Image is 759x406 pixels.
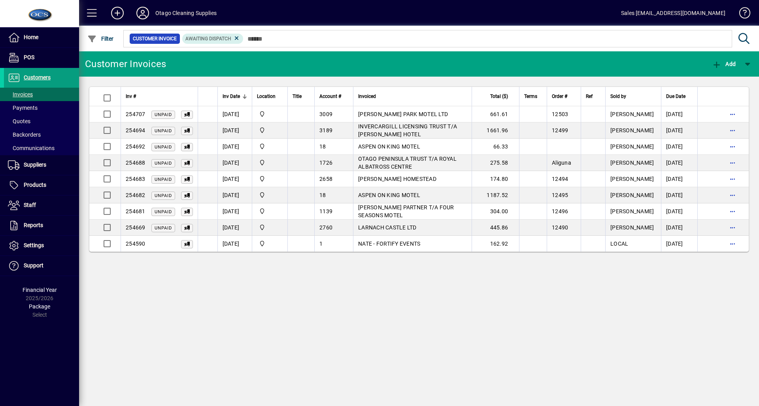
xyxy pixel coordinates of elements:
span: [PERSON_NAME] [610,208,654,214]
span: 254590 [126,241,145,247]
td: [DATE] [217,171,252,187]
span: Head Office [257,126,283,135]
span: Title [293,92,302,101]
span: 12490 [552,224,568,231]
span: Sold by [610,92,626,101]
span: Head Office [257,175,283,183]
span: Awaiting Dispatch [185,36,231,41]
button: Filter [85,32,116,46]
div: Account # [319,92,348,101]
span: [PERSON_NAME] [610,160,654,166]
span: NATE - FORTIFY EVENTS [358,241,420,247]
span: Payments [8,105,38,111]
span: Settings [24,242,44,248]
td: [DATE] [661,187,697,203]
td: 661.61 [472,106,519,122]
td: [DATE] [661,139,697,155]
a: Support [4,256,79,276]
span: Unpaid [155,161,172,166]
button: Add [105,6,130,20]
span: Head Office [257,110,283,118]
span: Total ($) [490,92,508,101]
span: 254681 [126,208,145,214]
span: 3189 [319,127,332,133]
td: [DATE] [661,106,697,122]
span: 12503 [552,111,568,117]
span: 3009 [319,111,332,117]
span: 254682 [126,192,145,198]
span: Head Office [257,207,283,216]
div: Order # [552,92,576,101]
span: [PERSON_NAME] HOMESTEAD [358,176,436,182]
span: Inv Date [223,92,240,101]
div: Title [293,92,310,101]
span: [PERSON_NAME] [610,127,654,133]
span: Products [24,182,46,188]
span: Due Date [666,92,685,101]
span: 254707 [126,111,145,117]
button: Add [710,57,738,71]
span: Head Office [257,142,283,151]
td: [DATE] [661,220,697,236]
span: Home [24,34,38,40]
td: 445.86 [472,220,519,236]
td: [DATE] [217,139,252,155]
span: Backorders [8,132,41,138]
a: Quotes [4,115,79,128]
button: More options [726,108,739,120]
span: Quotes [8,118,30,124]
td: [DATE] [661,203,697,220]
div: Customer Invoices [85,58,166,70]
span: Head Office [257,239,283,248]
span: 2658 [319,176,332,182]
a: Home [4,28,79,47]
span: OTAGO PENINSULA TRUST T/A ROYAL ALBATROSS CENTRE [358,156,457,170]
td: 1661.96 [472,122,519,139]
button: More options [726,156,739,169]
button: More options [726,173,739,185]
span: Unpaid [155,145,172,150]
span: 254669 [126,224,145,231]
span: [PERSON_NAME] [610,192,654,198]
a: Settings [4,236,79,256]
span: 1726 [319,160,332,166]
div: Total ($) [477,92,515,101]
span: 1 [319,241,323,247]
span: Unpaid [155,112,172,117]
span: Customers [24,74,51,81]
div: Due Date [666,92,693,101]
a: Payments [4,101,79,115]
span: 2760 [319,224,332,231]
button: More options [726,221,739,234]
div: Ref [586,92,600,101]
a: Knowledge Base [733,2,749,27]
button: More options [726,189,739,201]
td: 304.00 [472,203,519,220]
a: Backorders [4,128,79,141]
span: Support [24,262,43,269]
span: Head Office [257,191,283,199]
a: Staff [4,195,79,215]
button: Profile [130,6,155,20]
span: Head Office [257,158,283,167]
span: Location [257,92,276,101]
span: [PERSON_NAME] PARK MOTEL LTD [358,111,448,117]
td: [DATE] [217,236,252,252]
span: POS [24,54,34,60]
button: More options [726,237,739,250]
span: Ref [586,92,593,101]
span: INVERCARGILL LICENSING TRUST T/A [PERSON_NAME] HOTEL [358,123,457,137]
div: Otago Cleaning Supplies [155,7,217,19]
span: Terms [524,92,537,101]
span: Communications [8,145,55,151]
span: 254688 [126,160,145,166]
span: Suppliers [24,162,46,168]
span: ASPEN ON KING MOTEL [358,192,420,198]
div: Inv Date [223,92,247,101]
td: [DATE] [661,122,697,139]
button: More options [726,140,739,153]
td: [DATE] [661,155,697,171]
span: [PERSON_NAME] [610,143,654,150]
a: Products [4,175,79,195]
a: Invoices [4,88,79,101]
